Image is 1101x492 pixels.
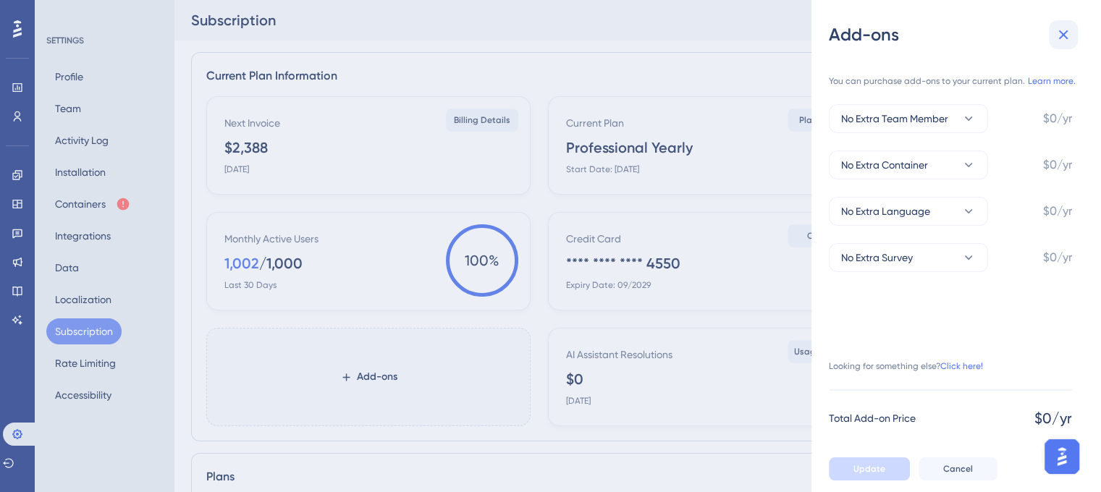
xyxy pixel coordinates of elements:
[841,156,928,174] span: No Extra Container
[940,360,983,372] a: Click here!
[841,110,948,127] span: No Extra Team Member
[829,75,1025,87] span: You can purchase add-ons to your current plan.
[1043,249,1072,266] span: $0/yr
[829,360,940,372] span: Looking for something else?
[841,203,930,220] span: No Extra Language
[829,23,1084,46] div: Add-ons
[1028,75,1076,87] a: Learn more.
[943,463,973,475] span: Cancel
[1043,156,1072,174] span: $0/yr
[829,457,910,480] button: Update
[1034,408,1072,428] span: $0/yr
[1040,435,1084,478] iframe: UserGuiding AI Assistant Launcher
[919,457,997,480] button: Cancel
[829,410,916,427] span: Total Add-on Price
[1043,110,1072,127] span: $0/yr
[1043,203,1072,220] span: $0/yr
[829,150,988,179] button: No Extra Container
[853,463,885,475] span: Update
[829,197,988,226] button: No Extra Language
[841,249,913,266] span: No Extra Survey
[829,104,988,133] button: No Extra Team Member
[829,243,988,272] button: No Extra Survey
